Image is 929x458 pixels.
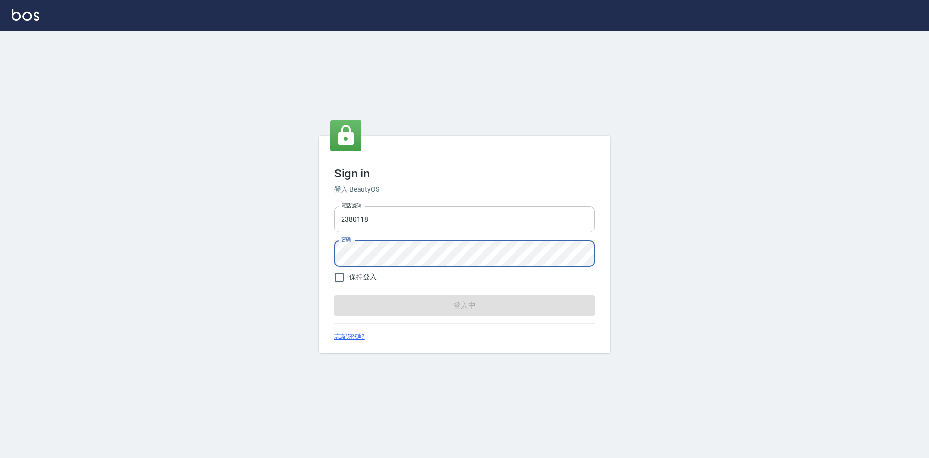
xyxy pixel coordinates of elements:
img: Logo [12,9,39,21]
label: 電話號碼 [341,202,361,209]
h6: 登入 BeautyOS [334,184,595,194]
label: 密碼 [341,236,351,243]
h3: Sign in [334,167,595,180]
span: 保持登入 [349,272,377,282]
a: 忘記密碼? [334,332,365,342]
